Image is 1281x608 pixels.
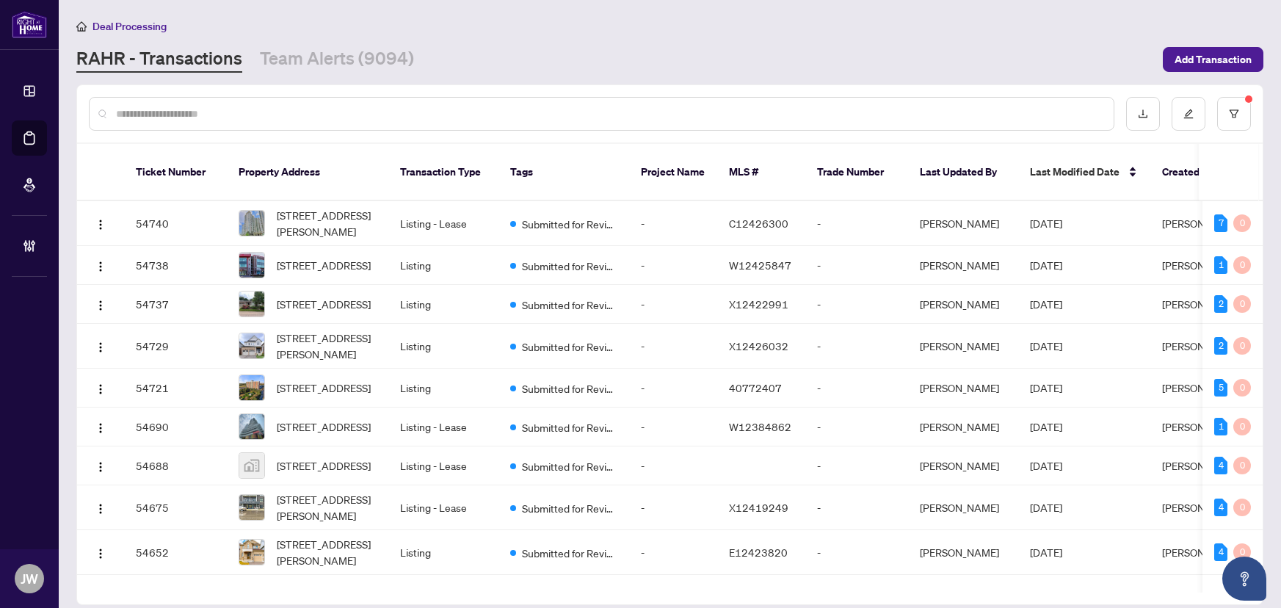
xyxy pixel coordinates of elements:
th: Last Modified Date [1018,144,1150,201]
span: [PERSON_NAME] [1162,258,1241,272]
td: - [629,246,717,285]
span: [DATE] [1030,459,1062,472]
img: thumbnail-img [239,540,264,565]
td: Listing [388,324,498,369]
td: - [629,408,717,446]
div: 4 [1214,543,1227,561]
span: W12384862 [729,420,791,433]
img: Logo [95,461,106,473]
span: [DATE] [1030,420,1062,433]
span: Submitted for Review [522,380,617,397]
span: Submitted for Review [522,419,617,435]
span: Submitted for Review [522,545,617,561]
td: Listing - Lease [388,201,498,246]
td: - [805,485,908,530]
span: download [1138,109,1148,119]
td: - [629,201,717,246]
div: 0 [1233,295,1251,313]
td: - [629,324,717,369]
td: 54738 [124,246,227,285]
a: Team Alerts (9094) [260,46,414,73]
span: Last Modified Date [1030,164,1119,180]
button: Add Transaction [1163,47,1263,72]
span: home [76,21,87,32]
td: - [805,446,908,485]
div: 0 [1233,457,1251,474]
th: Project Name [629,144,717,201]
span: Submitted for Review [522,216,617,232]
img: Logo [95,422,106,434]
span: [STREET_ADDRESS] [277,419,371,435]
td: Listing - Lease [388,408,498,446]
span: W12425847 [729,258,791,272]
span: [STREET_ADDRESS] [277,296,371,312]
img: thumbnail-img [239,495,264,520]
div: 2 [1214,337,1227,355]
td: - [629,530,717,575]
td: - [805,285,908,324]
td: - [805,246,908,285]
td: 54690 [124,408,227,446]
span: 40772407 [729,381,782,394]
span: X12422991 [729,297,788,311]
span: [PERSON_NAME] [1162,459,1241,472]
a: RAHR - Transactions [76,46,242,73]
td: 54675 [124,485,227,530]
td: - [629,369,717,408]
img: thumbnail-img [239,333,264,358]
div: 1 [1214,418,1227,435]
span: Submitted for Review [522,500,617,516]
td: 54729 [124,324,227,369]
span: [PERSON_NAME] [1162,546,1241,559]
img: Logo [95,219,106,231]
th: Created By [1150,144,1238,201]
span: Deal Processing [92,20,167,33]
span: Submitted for Review [522,339,617,355]
div: 0 [1233,337,1251,355]
div: 5 [1214,379,1227,397]
span: [PERSON_NAME] [1162,381,1241,394]
span: [STREET_ADDRESS] [277,257,371,273]
td: [PERSON_NAME] [908,485,1018,530]
span: [DATE] [1030,339,1062,352]
th: Transaction Type [388,144,498,201]
div: 0 [1233,256,1251,274]
span: [DATE] [1030,297,1062,311]
img: Logo [95,261,106,272]
th: Tags [498,144,629,201]
td: Listing [388,246,498,285]
img: Logo [95,548,106,560]
td: [PERSON_NAME] [908,285,1018,324]
span: edit [1183,109,1194,119]
button: Logo [89,454,112,477]
button: download [1126,97,1160,131]
th: Last Updated By [908,144,1018,201]
div: 4 [1214,499,1227,516]
button: Logo [89,334,112,358]
span: Submitted for Review [522,297,617,313]
div: 0 [1233,214,1251,232]
td: Listing [388,530,498,575]
span: E12423820 [729,546,788,559]
span: C12426300 [729,217,788,230]
td: [PERSON_NAME] [908,324,1018,369]
span: [STREET_ADDRESS] [277,380,371,396]
img: thumbnail-img [239,292,264,316]
td: [PERSON_NAME] [908,201,1018,246]
span: [DATE] [1030,381,1062,394]
img: thumbnail-img [239,375,264,400]
img: thumbnail-img [239,253,264,278]
td: 54737 [124,285,227,324]
img: Logo [95,383,106,395]
td: Listing [388,285,498,324]
button: Logo [89,253,112,277]
td: - [629,446,717,485]
span: JW [21,568,38,589]
span: [PERSON_NAME] [1162,501,1241,514]
td: 54721 [124,369,227,408]
td: - [629,285,717,324]
td: [PERSON_NAME] [908,530,1018,575]
span: [STREET_ADDRESS][PERSON_NAME] [277,330,377,362]
span: Add Transaction [1175,48,1252,71]
td: 54688 [124,446,227,485]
